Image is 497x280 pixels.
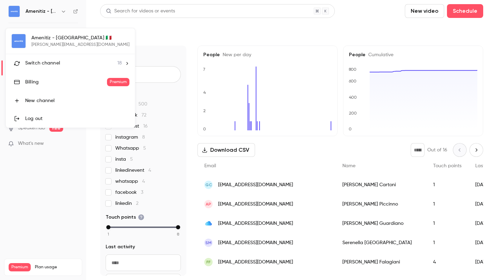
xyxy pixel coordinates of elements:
[107,78,129,86] span: Premium
[25,97,129,104] div: New channel
[25,60,60,67] span: Switch channel
[25,115,129,122] div: Log out
[25,79,107,86] div: Billing
[117,60,122,67] span: 18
